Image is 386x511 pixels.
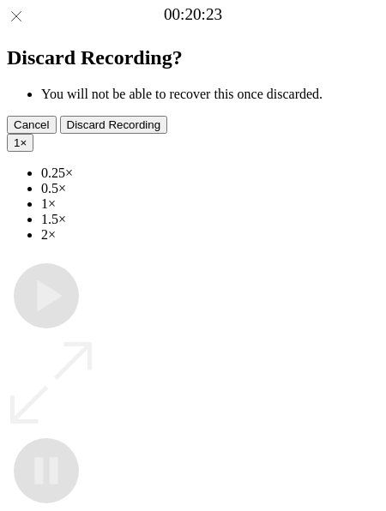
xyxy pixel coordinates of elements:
[41,212,379,227] li: 1.5×
[41,196,379,212] li: 1×
[7,46,379,69] h2: Discard Recording?
[41,227,379,243] li: 2×
[60,116,168,134] button: Discard Recording
[41,87,379,102] li: You will not be able to recover this once discarded.
[14,136,20,149] span: 1
[164,5,222,24] a: 00:20:23
[41,181,379,196] li: 0.5×
[7,116,57,134] button: Cancel
[41,165,379,181] li: 0.25×
[7,134,33,152] button: 1×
